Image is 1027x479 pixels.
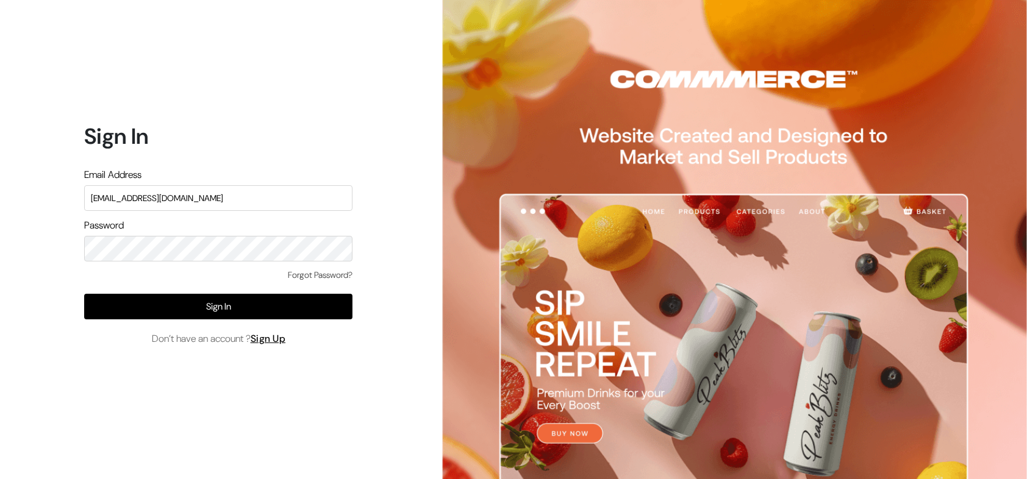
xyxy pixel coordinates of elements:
[84,218,124,233] label: Password
[84,168,141,182] label: Email Address
[251,332,286,345] a: Sign Up
[288,269,352,282] a: Forgot Password?
[84,294,352,319] button: Sign In
[152,332,286,346] span: Don’t have an account ?
[84,123,352,149] h1: Sign In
